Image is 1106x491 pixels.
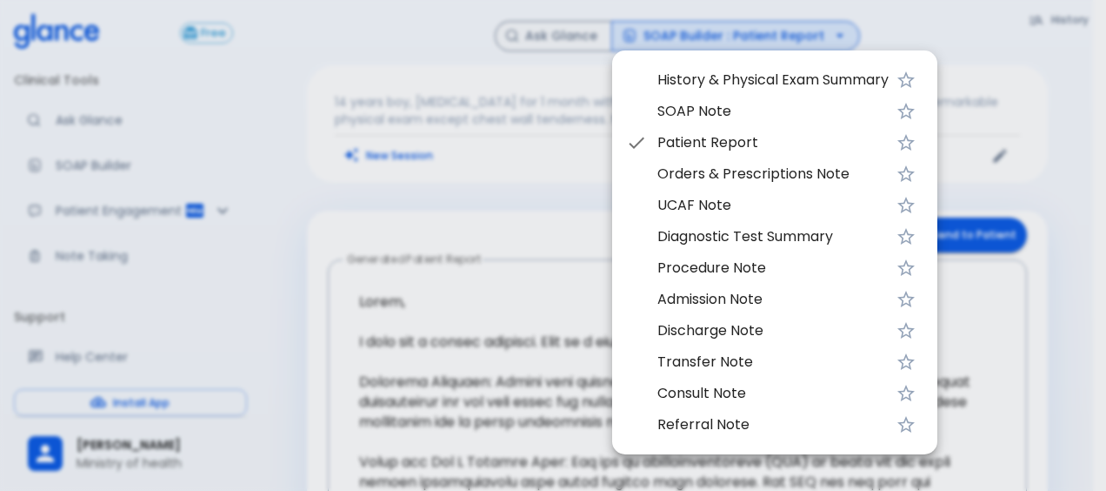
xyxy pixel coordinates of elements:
button: Favorite [889,376,923,411]
span: History & Physical Exam Summary [657,70,889,91]
button: Favorite [889,188,923,223]
span: Referral Note [657,414,889,435]
button: Favorite [889,63,923,98]
button: Favorite [889,125,923,160]
span: SOAP Note [657,101,889,122]
span: Procedure Note [657,258,889,279]
span: UCAF Note [657,195,889,216]
button: Favorite [889,313,923,348]
span: Discharge Note [657,320,889,341]
span: Patient Report [657,132,889,153]
span: Diagnostic Test Summary [657,226,889,247]
span: Admission Note [657,289,889,310]
button: Favorite [889,407,923,442]
button: Favorite [889,282,923,317]
span: Orders & Prescriptions Note [657,164,889,185]
span: Consult Note [657,383,889,404]
button: Favorite [889,251,923,286]
button: Favorite [889,94,923,129]
button: Favorite [889,157,923,192]
button: Favorite [889,345,923,380]
span: Transfer Note [657,352,889,373]
button: Favorite [889,219,923,254]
